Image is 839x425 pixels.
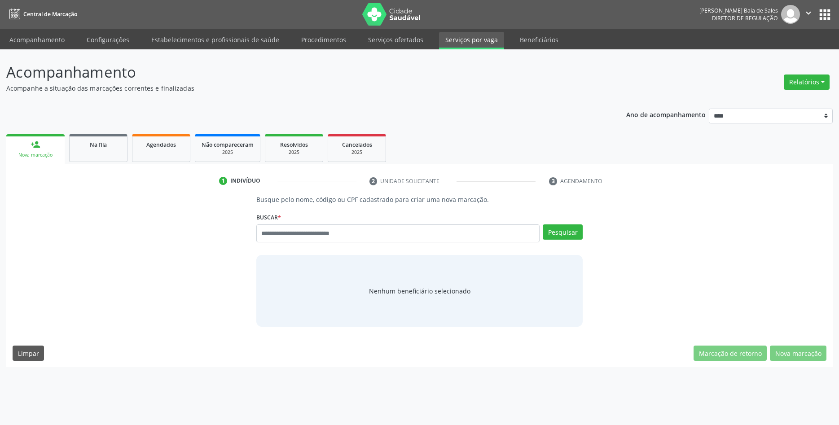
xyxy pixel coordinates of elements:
div: person_add [31,140,40,149]
div: 2025 [334,149,379,156]
span: Nenhum beneficiário selecionado [369,286,470,296]
span: Diretor de regulação [712,14,778,22]
a: Serviços por vaga [439,32,504,49]
div: Indivíduo [230,177,260,185]
i:  [804,8,813,18]
a: Configurações [80,32,136,48]
span: Central de Marcação [23,10,77,18]
span: Não compareceram [202,141,254,149]
button: Marcação de retorno [694,346,767,361]
img: img [781,5,800,24]
button:  [800,5,817,24]
div: 1 [219,177,227,185]
span: Agendados [146,141,176,149]
a: Serviços ofertados [362,32,430,48]
button: Nova marcação [770,346,826,361]
span: Resolvidos [280,141,308,149]
label: Buscar [256,210,281,224]
button: Pesquisar [543,224,583,240]
div: Nova marcação [13,152,58,158]
button: Relatórios [784,74,830,90]
p: Ano de acompanhamento [626,109,706,120]
a: Procedimentos [295,32,352,48]
p: Acompanhe a situação das marcações correntes e finalizadas [6,83,585,93]
div: 2025 [202,149,254,156]
p: Busque pelo nome, código ou CPF cadastrado para criar uma nova marcação. [256,195,583,204]
a: Estabelecimentos e profissionais de saúde [145,32,286,48]
div: [PERSON_NAME] Baia de Sales [699,7,778,14]
span: Na fila [90,141,107,149]
a: Central de Marcação [6,7,77,22]
span: Cancelados [342,141,372,149]
button: Limpar [13,346,44,361]
a: Acompanhamento [3,32,71,48]
div: 2025 [272,149,316,156]
button: apps [817,7,833,22]
a: Beneficiários [514,32,565,48]
p: Acompanhamento [6,61,585,83]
